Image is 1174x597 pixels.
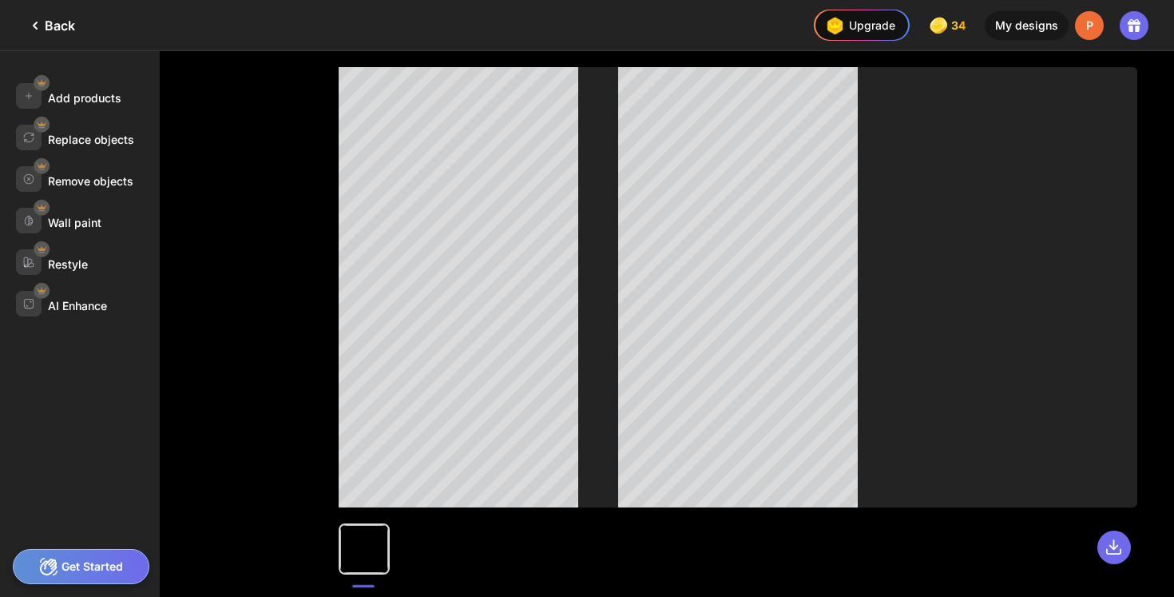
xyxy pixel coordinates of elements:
[13,549,149,584] div: Get Started
[822,13,895,38] div: Upgrade
[48,299,107,312] div: AI Enhance
[48,91,121,105] div: Add products
[985,11,1069,40] div: My designs
[48,216,101,229] div: Wall paint
[822,13,847,38] img: upgrade-nav-btn-icon.gif
[1075,11,1104,40] div: P
[951,19,969,32] span: 34
[48,133,134,146] div: Replace objects
[48,257,88,271] div: Restyle
[48,174,133,188] div: Remove objects
[26,16,75,35] div: Back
